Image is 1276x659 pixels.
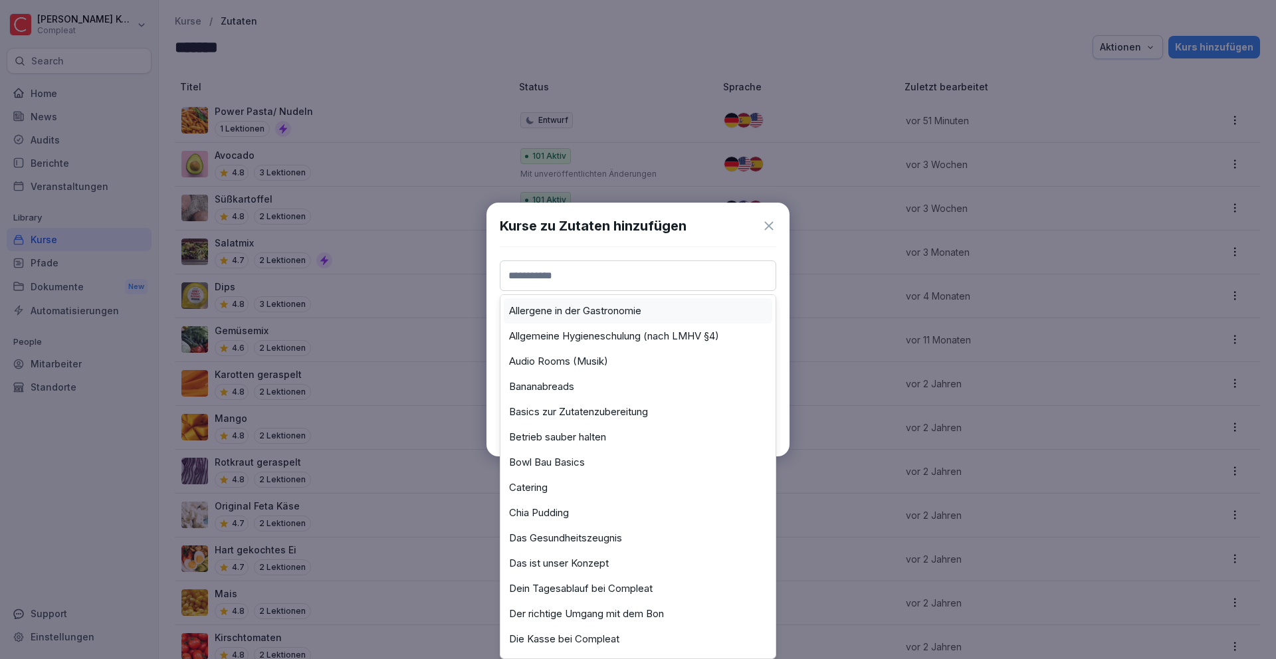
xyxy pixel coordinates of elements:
[509,330,719,342] label: Allgemeine Hygieneschulung (nach LMHV §4)
[509,557,609,569] label: Das ist unser Konzept
[509,482,548,494] label: Catering
[509,532,622,544] label: Das Gesundheitszeugnis
[500,216,687,236] h1: Kurse zu Zutaten hinzufügen
[509,406,648,418] label: Basics zur Zutatenzubereitung
[509,456,585,468] label: Bowl Bau Basics
[509,355,608,367] label: Audio Rooms (Musik)
[509,507,569,519] label: Chia Pudding
[509,381,574,393] label: Bananabreads
[509,431,606,443] label: Betrieb sauber halten
[509,633,619,645] label: Die Kasse bei Compleat
[509,305,641,317] label: Allergene in der Gastronomie
[509,608,664,620] label: Der richtige Umgang mit dem Bon
[509,583,653,595] label: Dein Tagesablauf bei Compleat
